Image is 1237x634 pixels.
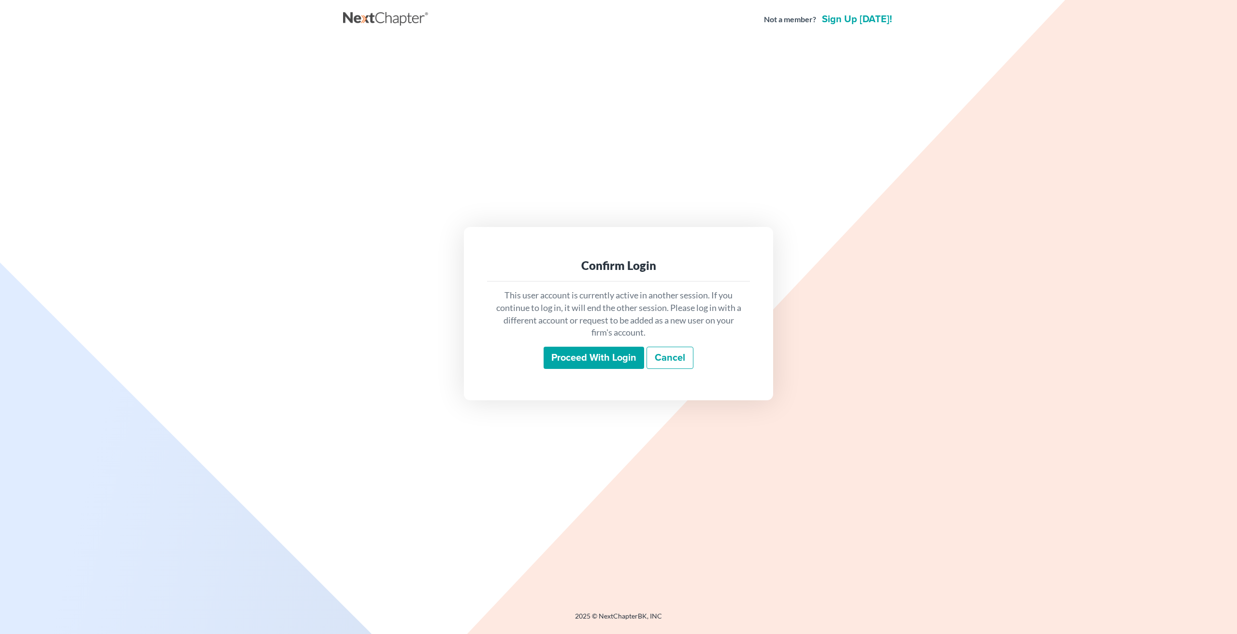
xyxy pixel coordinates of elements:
[764,14,816,25] strong: Not a member?
[820,14,894,24] a: Sign up [DATE]!
[495,289,742,339] p: This user account is currently active in another session. If you continue to log in, it will end ...
[647,347,693,369] a: Cancel
[343,611,894,629] div: 2025 © NextChapterBK, INC
[495,258,742,273] div: Confirm Login
[544,347,644,369] input: Proceed with login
